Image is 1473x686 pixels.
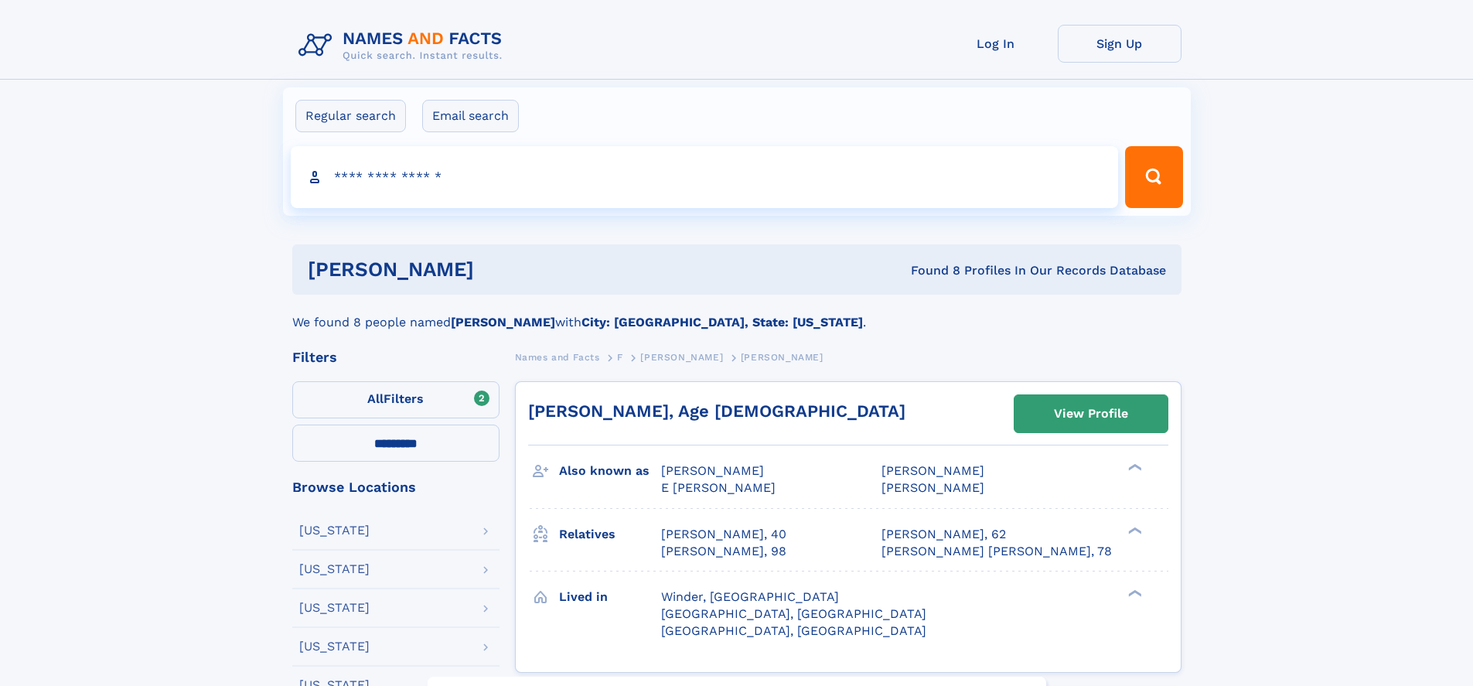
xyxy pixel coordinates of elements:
b: [PERSON_NAME] [451,315,555,329]
span: E [PERSON_NAME] [661,480,776,495]
div: We found 8 people named with . [292,295,1181,332]
span: [PERSON_NAME] [640,352,723,363]
div: ❯ [1124,588,1143,598]
b: City: [GEOGRAPHIC_DATA], State: [US_STATE] [581,315,863,329]
span: [PERSON_NAME] [661,463,764,478]
div: Filters [292,350,500,364]
h1: [PERSON_NAME] [308,260,693,279]
div: [US_STATE] [299,563,370,575]
a: [PERSON_NAME], 40 [661,526,786,543]
h3: Also known as [559,458,661,484]
span: [GEOGRAPHIC_DATA], [GEOGRAPHIC_DATA] [661,606,926,621]
span: Winder, [GEOGRAPHIC_DATA] [661,589,839,604]
span: F [617,352,623,363]
a: [PERSON_NAME] [PERSON_NAME], 78 [881,543,1112,560]
div: ❯ [1124,462,1143,473]
div: [US_STATE] [299,602,370,614]
input: search input [291,146,1119,208]
a: View Profile [1014,395,1168,432]
span: [PERSON_NAME] [881,480,984,495]
div: Browse Locations [292,480,500,494]
h3: Relatives [559,521,661,548]
a: [PERSON_NAME], 62 [881,526,1006,543]
span: [PERSON_NAME] [881,463,984,478]
label: Email search [422,100,519,132]
a: [PERSON_NAME], Age [DEMOGRAPHIC_DATA] [528,401,905,421]
img: Logo Names and Facts [292,25,515,67]
span: All [367,391,384,406]
span: [PERSON_NAME] [741,352,823,363]
a: Sign Up [1058,25,1181,63]
div: [US_STATE] [299,640,370,653]
label: Filters [292,381,500,418]
div: View Profile [1054,396,1128,432]
a: [PERSON_NAME], 98 [661,543,786,560]
a: Log In [934,25,1058,63]
div: ❯ [1124,525,1143,535]
a: Names and Facts [515,347,600,367]
span: [GEOGRAPHIC_DATA], [GEOGRAPHIC_DATA] [661,623,926,638]
div: [US_STATE] [299,524,370,537]
h3: Lived in [559,584,661,610]
div: Found 8 Profiles In Our Records Database [692,262,1166,279]
a: F [617,347,623,367]
label: Regular search [295,100,406,132]
a: [PERSON_NAME] [640,347,723,367]
button: Search Button [1125,146,1182,208]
